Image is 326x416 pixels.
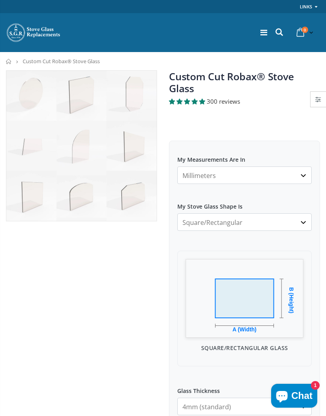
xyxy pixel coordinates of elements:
[177,149,312,163] label: My Measurements Are In
[177,380,312,395] label: Glass Thickness
[269,384,320,410] inbox-online-store-chat: Shopify online store chat
[169,70,293,95] a: Custom Cut Robax® Stove Glass
[186,259,303,338] img: Glass Shape Preview
[293,25,315,40] a: 0
[169,97,207,105] span: 4.94 stars
[6,23,62,43] img: Stove Glass Replacement
[186,344,303,352] p: Square/Rectangular Glass
[300,2,312,12] a: Links
[6,59,12,64] a: Home
[302,27,308,33] span: 0
[23,58,100,65] span: Custom Cut Robax® Stove Glass
[207,97,240,105] span: 300 reviews
[6,71,157,221] img: stove_glass_made_to_measure_800x_crop_center.jpg
[260,27,267,38] a: Menu
[177,196,312,210] label: My Stove Glass Shape Is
